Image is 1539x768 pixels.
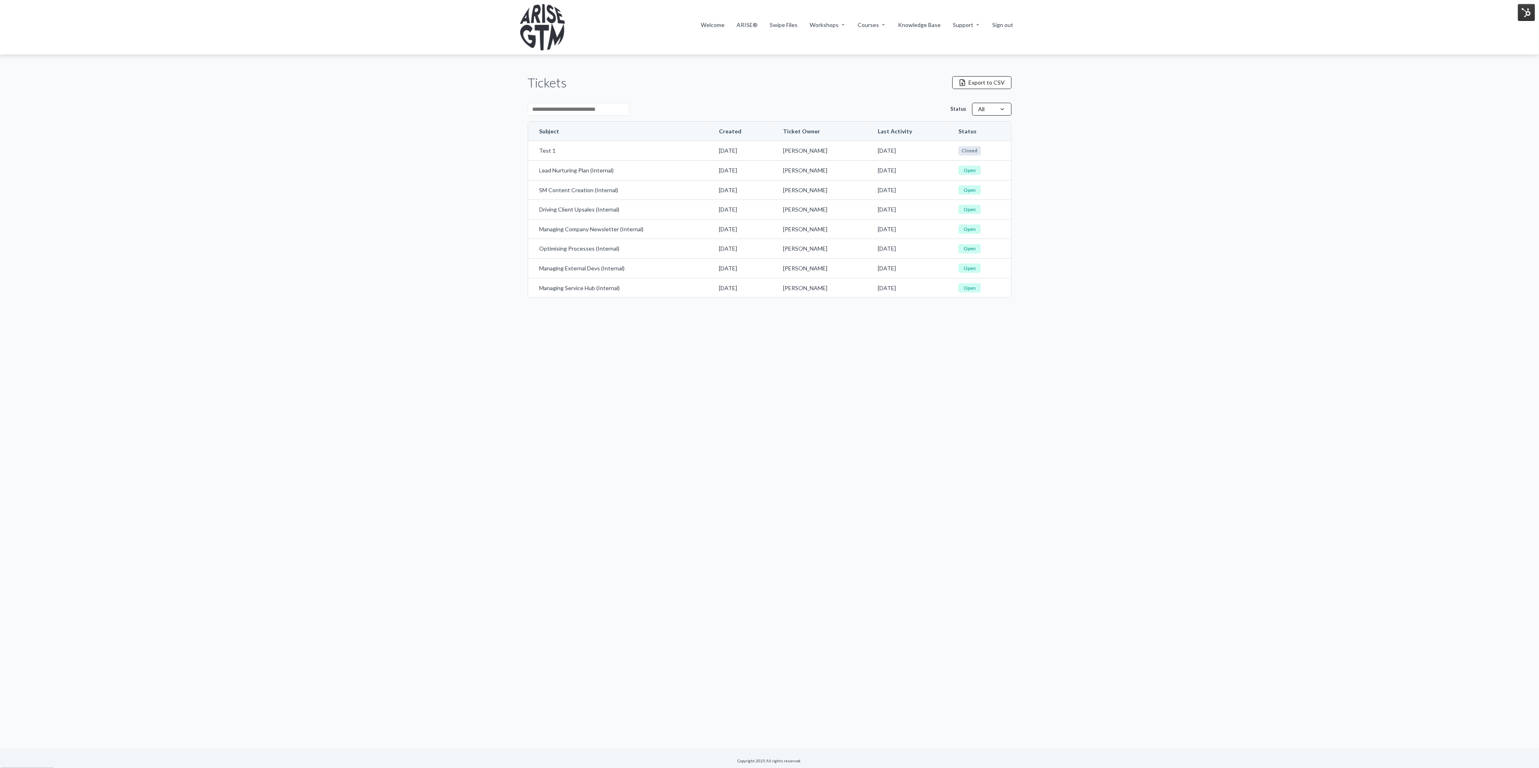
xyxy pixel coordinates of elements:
[783,225,855,233] span: [PERSON_NAME]
[866,239,947,258] td: [DATE]
[810,21,839,29] a: Workshops
[539,147,697,155] a: Test 1
[539,205,697,214] a: Driving Client Upsales (Internal)
[772,122,866,141] th: Ticket Owner
[866,278,947,298] td: [DATE]
[958,244,981,253] span: Open
[708,239,772,258] td: [DATE]
[708,199,772,219] td: [DATE]
[958,205,981,214] span: Open
[958,283,981,293] span: Open
[866,219,947,239] td: [DATE]
[737,21,758,29] a: ARISE®
[708,219,772,239] td: [DATE]
[539,186,697,194] a: SM Content Creation (Internal)
[866,199,947,219] td: [DATE]
[958,264,981,273] span: Open
[528,74,567,92] h1: Tickets
[958,146,981,156] span: Closed
[783,264,855,272] span: [PERSON_NAME]
[708,122,772,141] th: Created
[866,122,947,141] th: Last Activity
[1518,4,1535,21] img: HubSpot Tools Menu Toggle
[993,21,1014,29] a: Sign out
[951,106,966,112] label: Status
[539,225,697,233] a: Managing Company Newsletter (Internal)
[539,166,697,174] a: Lead Nurturing Plan (Internal)
[708,258,772,278] td: [DATE]
[528,122,708,141] th: Subject
[708,160,772,180] td: [DATE]
[952,76,1012,89] button: Export to CSV
[783,284,855,292] span: [PERSON_NAME]
[539,264,697,272] a: Managing External Devs (Internal)
[695,21,1020,34] ul: Main menu
[947,122,1011,141] th: Status
[958,185,981,195] span: Open
[898,21,941,29] a: Knowledge Base
[958,224,981,234] span: Open
[866,180,947,200] td: [DATE]
[783,245,855,253] span: [PERSON_NAME]
[953,21,974,29] a: Support
[783,186,855,194] span: [PERSON_NAME]
[539,245,697,253] a: Optimising Processes (Internal)
[708,141,772,160] td: [DATE]
[695,21,1020,34] nav: Customer Portal
[783,166,855,174] span: [PERSON_NAME]
[770,21,798,29] a: Swipe Files
[708,278,772,298] td: [DATE]
[866,141,947,160] td: [DATE]
[708,180,772,200] td: [DATE]
[695,21,1020,34] div: Navigation Menu
[539,284,697,292] a: Managing Service Hub (Internal)
[701,21,725,29] a: Welcome
[783,205,855,214] span: [PERSON_NAME]
[858,21,879,29] a: Courses
[958,166,981,175] span: Open
[866,258,947,278] td: [DATE]
[783,147,855,155] span: [PERSON_NAME]
[866,160,947,180] td: [DATE]
[972,103,1012,116] button: All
